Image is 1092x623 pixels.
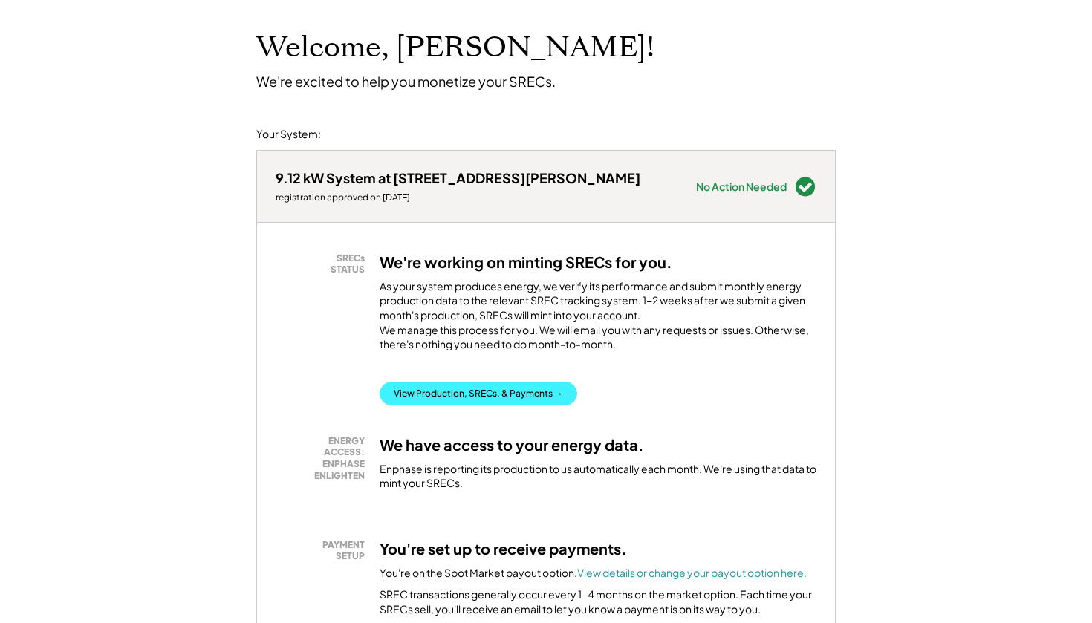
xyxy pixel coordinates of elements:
[380,539,627,558] h3: You're set up to receive payments.
[380,435,644,454] h3: We have access to your energy data.
[380,252,672,272] h3: We're working on minting SRECs for you.
[577,566,807,579] a: View details or change your payout option here.
[256,127,321,142] div: Your System:
[283,435,365,481] div: ENERGY ACCESS: ENPHASE ENLIGHTEN
[380,462,816,491] div: Enphase is reporting its production to us automatically each month. We're using that data to mint...
[283,539,365,562] div: PAYMENT SETUP
[380,566,807,581] div: You're on the Spot Market payout option.
[256,30,654,65] h1: Welcome, [PERSON_NAME]!
[276,169,640,186] div: 9.12 kW System at [STREET_ADDRESS][PERSON_NAME]
[283,252,365,275] div: SRECs STATUS
[380,382,577,405] button: View Production, SRECs, & Payments →
[696,181,787,192] div: No Action Needed
[380,279,816,359] div: As your system produces energy, we verify its performance and submit monthly energy production da...
[380,587,816,616] div: SREC transactions generally occur every 1-4 months on the market option. Each time your SRECs sel...
[256,73,556,90] div: We're excited to help you monetize your SRECs.
[276,192,640,203] div: registration approved on [DATE]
